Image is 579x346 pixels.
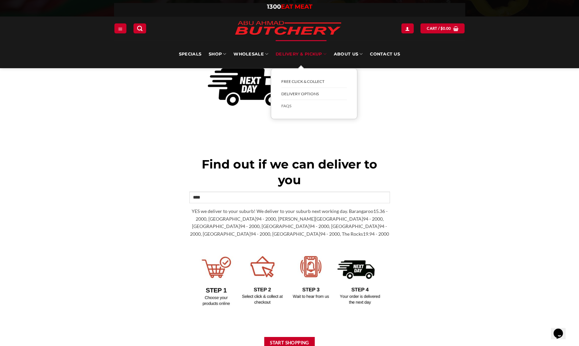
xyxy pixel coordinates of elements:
iframe: chat widget [551,319,572,339]
a: Search [133,23,146,33]
a: Delivery Options [281,88,347,100]
a: 1300EAT MEAT [267,3,312,10]
span: Cart / [427,25,451,31]
a: About Us [334,40,363,68]
a: Delivery & Pickup [276,40,326,68]
a: FREE Click & Collect [281,76,347,88]
img: Delivery Options [189,26,390,152]
a: Contact Us [370,40,400,68]
span: 1300 [267,3,281,10]
a: FAQs [281,100,347,112]
span: EAT MEAT [281,3,312,10]
span: Find out if we can deliver to you [202,157,377,187]
span: YES we deliver to your suburb! We deliver to your suburb next working day. Barangaroo15.36 - 2000... [190,208,389,237]
span: $ [441,25,443,31]
a: SHOP [209,40,226,68]
a: View cart [420,23,465,33]
a: Login [401,23,413,33]
a: Specials [179,40,201,68]
img: Abu Ahmad Butchery [229,17,347,40]
bdi: 0.00 [441,26,451,30]
a: Wholesale [233,40,268,68]
img: Delivery Options [189,248,390,310]
a: Menu [114,23,126,33]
